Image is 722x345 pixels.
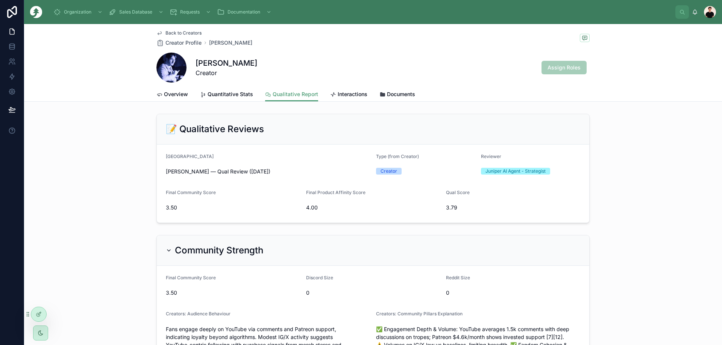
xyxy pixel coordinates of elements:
[273,90,318,98] span: Qualitative Report
[387,90,415,98] span: Documents
[165,39,202,47] span: Creator Profile
[265,87,318,102] a: Qualitative Report
[166,154,214,159] span: [GEOGRAPHIC_DATA]
[48,4,675,20] div: scrollable content
[306,190,366,195] span: Final Product Affinity Score
[167,5,215,19] a: Requests
[338,90,367,98] span: Interactions
[446,275,470,280] span: Reddit Size
[228,9,260,15] span: Documentation
[215,5,275,19] a: Documentation
[166,190,216,195] span: Final Community Score
[306,204,440,211] span: 4.00
[306,289,440,297] span: 0
[485,168,546,175] div: Juniper AI Agent - Strategist
[446,289,580,297] span: 0
[156,39,202,47] a: Creator Profile
[376,154,419,159] span: Type (from Creator)
[481,154,501,159] span: Reviewer
[166,204,300,211] span: 3.50
[208,90,253,98] span: Quantitative Stats
[175,244,263,256] h2: Community Strength
[64,9,91,15] span: Organization
[196,58,257,68] h1: [PERSON_NAME]
[200,87,253,102] a: Quantitative Stats
[166,123,264,135] h2: 📝 Qualitative Reviews
[376,311,463,316] span: Creators: Community Pillars Explanation
[166,275,216,280] span: Final Community Score
[156,30,202,36] a: Back to Creators
[381,168,397,175] div: Creator
[379,87,415,102] a: Documents
[330,87,367,102] a: Interactions
[196,68,257,77] span: Creator
[446,204,580,211] span: 3.79
[209,39,252,47] a: [PERSON_NAME]
[156,87,188,102] a: Overview
[165,30,202,36] span: Back to Creators
[119,9,152,15] span: Sales Database
[106,5,167,19] a: Sales Database
[166,168,370,175] span: [PERSON_NAME] — Qual Review ([DATE])
[306,275,333,280] span: Discord Size
[166,289,300,297] span: 3.50
[164,90,188,98] span: Overview
[180,9,200,15] span: Requests
[51,5,106,19] a: Organization
[30,6,42,18] img: App logo
[446,190,470,195] span: Qual Score
[166,311,231,316] span: Creators: Audience Behaviour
